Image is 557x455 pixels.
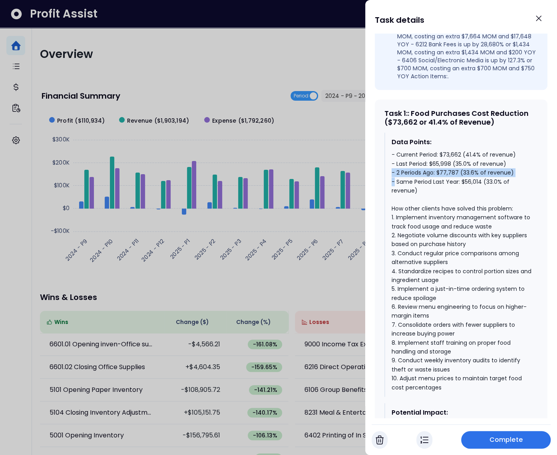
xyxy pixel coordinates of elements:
div: Potential Impact: [392,408,531,417]
button: Complete [461,431,551,449]
span: Complete [489,435,523,445]
li: - 5002 Food Purchases is up by 11.6% or $7,664 MOM, costing an extra $7,664 MOM and $17,648 YOY -... [381,24,538,80]
img: In Progress [420,435,428,445]
div: Data Points: [392,137,531,147]
h1: Task details [375,13,424,27]
div: - Current Period: $73,662 (41.4% of revenue) - Last Period: $65,998 (35.0% of revenue) - 2 Period... [392,150,531,392]
div: Task 1 : : Food Purchases Cost Reduction ($73,662 or 41.4% of Revenue) [384,109,538,126]
img: Cancel Task [376,435,384,445]
button: Close [530,10,547,27]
